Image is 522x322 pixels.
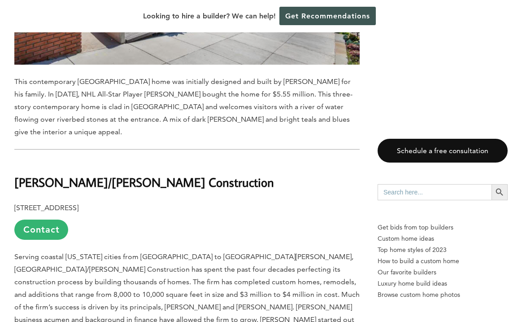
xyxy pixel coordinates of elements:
span: This contemporary [GEOGRAPHIC_DATA] home was initially designed and built by [PERSON_NAME] for hi... [14,77,352,136]
a: Get Recommendations [279,7,376,25]
a: Luxury home build ideas [378,278,508,289]
svg: Search [495,187,505,197]
a: Our favorite builders [378,267,508,278]
a: Custom home ideas [378,233,508,244]
a: Top home styles of 2023 [378,244,508,256]
b: [PERSON_NAME]/[PERSON_NAME] Construction [14,174,274,190]
input: Search here... [378,184,492,200]
a: How to build a custom home [378,256,508,267]
b: [STREET_ADDRESS] [14,203,78,212]
a: Contact [14,220,68,240]
iframe: Drift Widget Chat Controller [477,277,511,311]
a: Browse custom home photos [378,289,508,300]
p: Get bids from top builders [378,222,508,233]
a: Schedule a free consultation [378,139,508,163]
